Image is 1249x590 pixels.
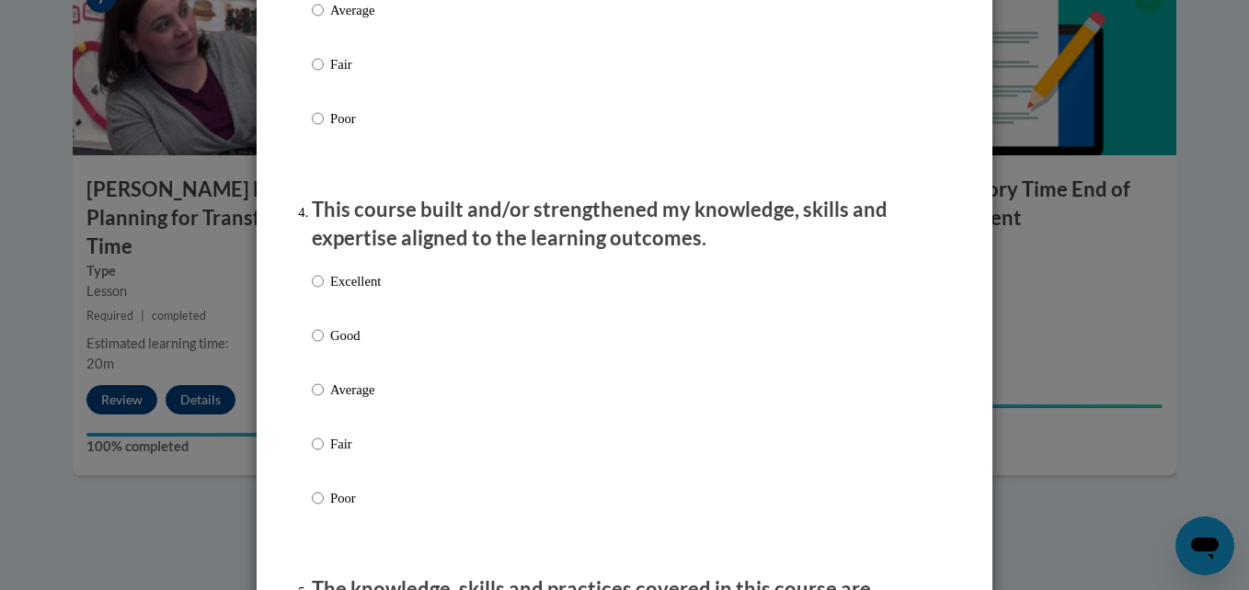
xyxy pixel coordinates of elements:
[312,271,324,291] input: Excellent
[312,434,324,454] input: Fair
[330,271,381,291] p: Excellent
[312,488,324,508] input: Poor
[312,54,324,74] input: Fair
[330,434,381,454] p: Fair
[312,380,324,400] input: Average
[312,325,324,346] input: Good
[330,325,381,346] p: Good
[330,108,381,129] p: Poor
[312,108,324,129] input: Poor
[330,54,381,74] p: Fair
[312,196,937,253] p: This course built and/or strengthened my knowledge, skills and expertise aligned to the learning ...
[330,488,381,508] p: Poor
[330,380,381,400] p: Average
